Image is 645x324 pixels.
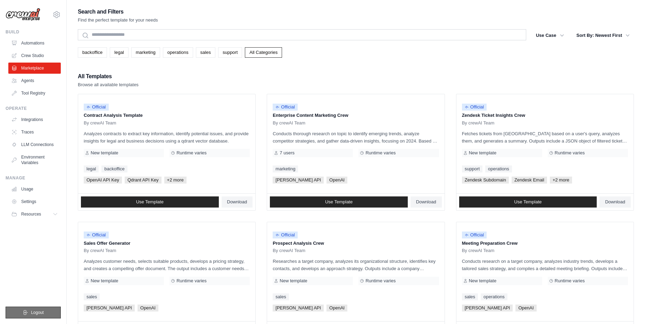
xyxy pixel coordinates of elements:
[84,165,99,172] a: legal
[222,196,253,208] a: Download
[485,165,512,172] a: operations
[176,150,207,156] span: Runtime varies
[325,199,353,205] span: Use Template
[462,248,495,253] span: By crewAI Team
[8,50,61,61] a: Crew Studio
[462,104,487,111] span: Official
[84,120,116,126] span: By crewAI Team
[326,305,347,311] span: OpenAI
[273,232,298,238] span: Official
[78,81,139,88] p: Browse all available templates
[462,177,509,184] span: Zendesk Subdomain
[84,248,116,253] span: By crewAI Team
[196,47,215,58] a: sales
[273,130,439,145] p: Conducts thorough research on topic to identify emerging trends, analyze competitor strategies, a...
[138,305,158,311] span: OpenAI
[273,120,305,126] span: By crewAI Team
[84,305,135,311] span: [PERSON_NAME] API
[84,293,100,300] a: sales
[273,112,439,119] p: Enterprise Content Marketing Crew
[462,165,482,172] a: support
[101,165,127,172] a: backoffice
[110,47,128,58] a: legal
[8,114,61,125] a: Integrations
[469,150,496,156] span: New template
[84,240,250,247] p: Sales Offer Generator
[462,112,628,119] p: Zendesk Ticket Insights Crew
[125,177,162,184] span: Qdrant API Key
[131,47,160,58] a: marketing
[78,72,139,81] h2: All Templates
[280,278,307,284] span: New template
[273,240,439,247] p: Prospect Analysis Crew
[78,7,158,17] h2: Search and Filters
[411,196,442,208] a: Download
[462,293,478,300] a: sales
[462,240,628,247] p: Meeting Preparation Crew
[462,305,513,311] span: [PERSON_NAME] API
[6,106,61,111] div: Operate
[84,177,122,184] span: OpenAI API Key
[8,139,61,150] a: LLM Connections
[91,278,118,284] span: New template
[84,232,109,238] span: Official
[84,112,250,119] p: Contract Analysis Template
[462,258,628,272] p: Conducts research on a target company, analyzes industry trends, develops a tailored sales strate...
[84,104,109,111] span: Official
[227,199,247,205] span: Download
[512,177,547,184] span: Zendesk Email
[514,199,541,205] span: Use Template
[78,17,158,24] p: Find the perfect template for your needs
[550,177,572,184] span: +2 more
[8,152,61,168] a: Environment Variables
[6,8,40,21] img: Logo
[572,29,634,42] button: Sort By: Newest First
[273,258,439,272] p: Researches a target company, analyzes its organizational structure, identifies key contacts, and ...
[91,150,118,156] span: New template
[78,47,107,58] a: backoffice
[365,278,396,284] span: Runtime varies
[605,199,625,205] span: Download
[84,130,250,145] p: Analyzes contracts to extract key information, identify potential issues, and provide insights fo...
[6,307,61,318] button: Logout
[555,278,585,284] span: Runtime varies
[163,47,193,58] a: operations
[8,38,61,49] a: Automations
[8,196,61,207] a: Settings
[280,150,295,156] span: 7 users
[273,293,289,300] a: sales
[555,150,585,156] span: Runtime varies
[273,248,305,253] span: By crewAI Team
[8,209,61,220] button: Resources
[8,184,61,195] a: Usage
[21,211,41,217] span: Resources
[245,47,282,58] a: All Categories
[273,305,324,311] span: [PERSON_NAME] API
[8,127,61,138] a: Traces
[599,196,631,208] a: Download
[462,120,495,126] span: By crewAI Team
[462,232,487,238] span: Official
[481,293,507,300] a: operations
[515,305,536,311] span: OpenAI
[532,29,568,42] button: Use Case
[273,104,298,111] span: Official
[136,199,164,205] span: Use Template
[469,278,496,284] span: New template
[8,63,61,74] a: Marketplace
[8,75,61,86] a: Agents
[326,177,347,184] span: OpenAI
[273,165,298,172] a: marketing
[273,177,324,184] span: [PERSON_NAME] API
[84,258,250,272] p: Analyzes customer needs, selects suitable products, develops a pricing strategy, and creates a co...
[218,47,242,58] a: support
[164,177,187,184] span: +2 more
[459,196,597,208] a: Use Template
[6,29,61,35] div: Build
[416,199,436,205] span: Download
[365,150,396,156] span: Runtime varies
[462,130,628,145] p: Fetches tickets from [GEOGRAPHIC_DATA] based on a user's query, analyzes them, and generates a su...
[8,88,61,99] a: Tool Registry
[6,175,61,181] div: Manage
[31,310,44,315] span: Logout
